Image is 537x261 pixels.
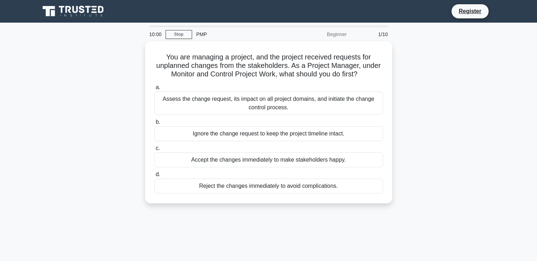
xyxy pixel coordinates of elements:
span: d. [156,171,160,177]
div: Ignore the change request to keep the project timeline intact. [154,126,383,141]
h5: You are managing a project, and the project received requests for unplanned changes from the stak... [154,53,384,79]
a: Register [454,7,485,16]
div: Accept the changes immediately to make stakeholders happy. [154,152,383,167]
span: a. [156,84,160,90]
span: c. [156,145,160,151]
div: 10:00 [145,27,166,41]
div: Assess the change request, its impact on all project domains, and initiate the change control pro... [154,92,383,115]
div: Beginner [289,27,351,41]
div: 1/10 [351,27,392,41]
div: Reject the changes immediately to avoid complications. [154,179,383,193]
div: PMP [192,27,289,41]
span: b. [156,119,160,125]
a: Stop [166,30,192,39]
